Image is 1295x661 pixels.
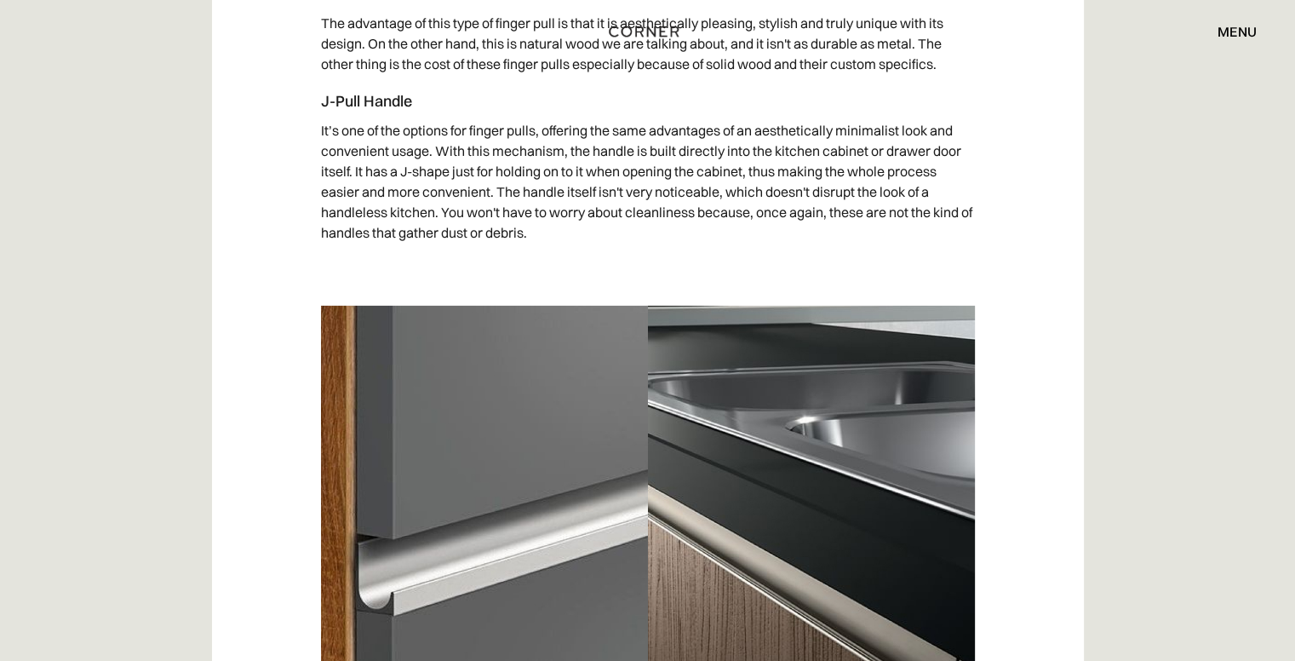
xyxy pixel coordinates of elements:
a: home [598,20,696,43]
div: menu [1200,17,1257,46]
div: menu [1218,25,1257,38]
p: ‍ [321,251,975,289]
p: It’s one of the options for finger pulls, offering the same advantages of an aesthetically minima... [321,112,975,251]
h4: J-Pull Handle [321,91,975,112]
